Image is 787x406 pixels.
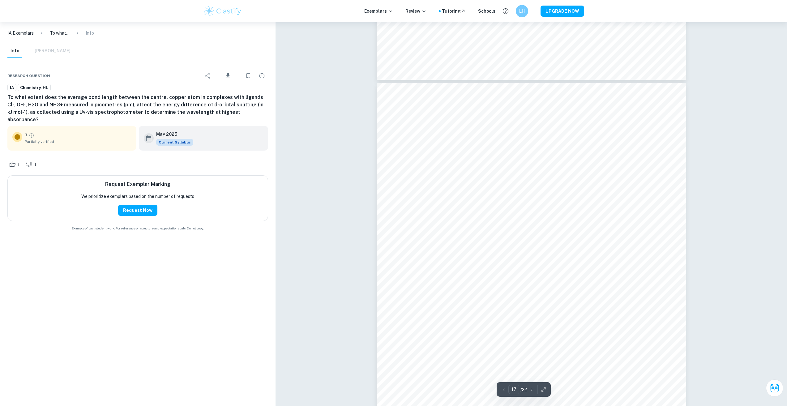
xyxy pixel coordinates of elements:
div: Share [202,70,214,82]
a: Schools [478,8,495,15]
p: 7 [25,132,28,139]
div: Download [215,68,241,84]
a: IA [7,84,16,92]
button: Info [7,44,22,58]
p: To what extent does the average bond length between the central copper atom in complexes with lig... [50,30,70,36]
span: 1 [31,161,40,168]
div: Dislike [24,159,40,169]
div: Report issue [256,70,268,82]
button: Request Now [118,205,157,216]
h6: To what extent does the average bond length between the central copper atom in complexes with lig... [7,94,268,123]
div: Like [7,159,23,169]
p: / 22 [520,386,527,393]
span: IA [8,85,16,91]
span: Research question [7,73,50,79]
span: 1 [14,161,23,168]
button: Ask Clai [766,379,783,397]
button: UPGRADE NOW [541,6,584,17]
img: Clastify logo [203,5,242,17]
h6: LH [518,8,525,15]
div: This exemplar is based on the current syllabus. Feel free to refer to it for inspiration/ideas wh... [156,139,193,146]
span: Partially verified [25,139,131,144]
a: IA Exemplars [7,30,34,36]
p: Exemplars [364,8,393,15]
span: Current Syllabus [156,139,193,146]
h6: Request Exemplar Marking [105,181,170,188]
p: Info [86,30,94,36]
span: Example of past student work. For reference on structure and expectations only. Do not copy. [7,226,268,231]
div: Bookmark [242,70,254,82]
span: Chemistry-HL [18,85,50,91]
p: Review [405,8,426,15]
h6: May 2025 [156,131,188,138]
p: We prioritize exemplars based on the number of requests [81,193,194,200]
button: Help and Feedback [500,6,511,16]
a: Tutoring [442,8,466,15]
a: Chemistry-HL [18,84,51,92]
a: Grade partially verified [29,133,34,138]
button: LH [516,5,528,17]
